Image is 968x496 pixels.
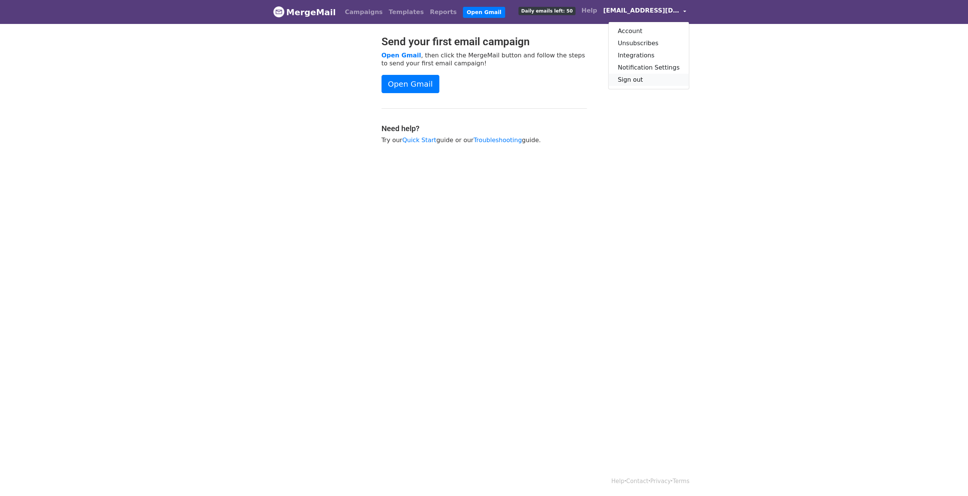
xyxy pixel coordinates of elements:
[273,6,285,17] img: MergeMail logo
[381,51,587,67] p: , then click the MergeMail button and follow the steps to send your first email campaign!
[608,22,689,89] div: [EMAIL_ADDRESS][DOMAIN_NAME]
[427,5,460,20] a: Reports
[386,5,427,20] a: Templates
[515,3,578,18] a: Daily emails left: 50
[650,478,671,485] a: Privacy
[342,5,386,20] a: Campaigns
[609,74,689,86] a: Sign out
[381,124,587,133] h4: Need help?
[609,49,689,62] a: Integrations
[579,3,600,18] a: Help
[474,136,522,144] a: Troubleshooting
[603,6,679,15] span: [EMAIL_ADDRESS][DOMAIN_NAME]
[930,460,968,496] iframe: Chat Widget
[609,37,689,49] a: Unsubscribes
[611,478,624,485] a: Help
[381,136,587,144] p: Try our guide or our guide.
[273,4,336,20] a: MergeMail
[600,3,689,21] a: [EMAIL_ADDRESS][DOMAIN_NAME]
[381,35,587,48] h2: Send your first email campaign
[402,136,436,144] a: Quick Start
[518,7,575,15] span: Daily emails left: 50
[626,478,648,485] a: Contact
[609,25,689,37] a: Account
[672,478,689,485] a: Terms
[609,62,689,74] a: Notification Settings
[463,7,505,18] a: Open Gmail
[381,52,421,59] a: Open Gmail
[930,460,968,496] div: Chatwidget
[381,75,439,93] a: Open Gmail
